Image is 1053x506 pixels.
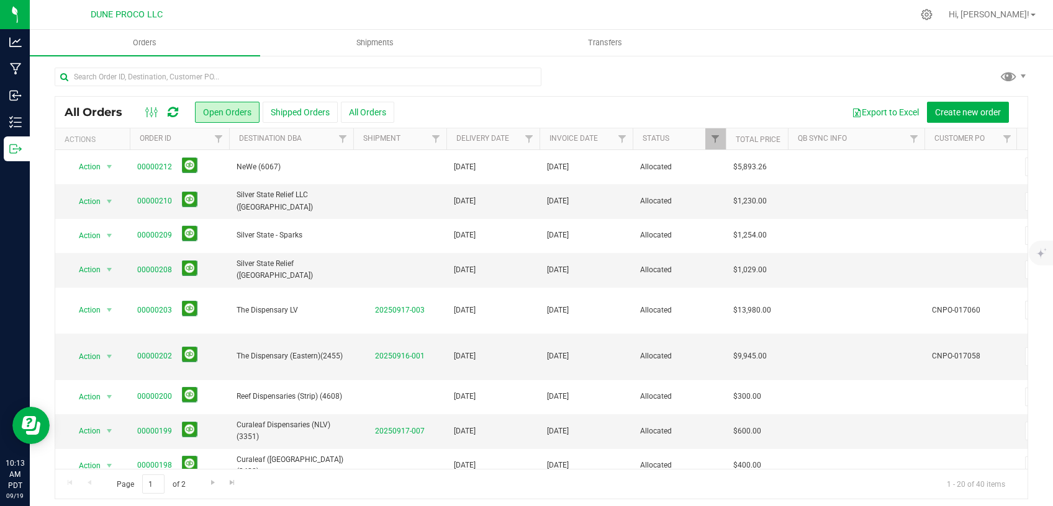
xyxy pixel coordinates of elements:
[9,143,22,155] inline-svg: Outbound
[68,227,101,244] span: Action
[640,350,718,362] span: Allocated
[91,9,163,20] span: DUNE PROCO LLC
[137,161,172,173] a: 00000212
[137,195,172,207] a: 00000210
[454,264,476,276] span: [DATE]
[736,135,780,144] a: Total Price
[454,350,476,362] span: [DATE]
[341,102,394,123] button: All Orders
[733,195,767,207] span: $1,230.00
[237,419,346,443] span: Curaleaf Dispensaries (NLV) (3351)
[733,459,761,471] span: $400.00
[68,261,101,278] span: Action
[519,128,540,149] a: Filter
[340,37,410,48] span: Shipments
[106,474,196,494] span: Page of 2
[454,391,476,402] span: [DATE]
[547,391,569,402] span: [DATE]
[934,134,985,143] a: Customer PO
[547,264,569,276] span: [DATE]
[375,427,425,435] a: 20250917-007
[204,474,222,491] a: Go to the next page
[454,425,476,437] span: [DATE]
[137,264,172,276] a: 00000208
[102,422,117,440] span: select
[733,425,761,437] span: $600.00
[9,63,22,75] inline-svg: Manufacturing
[263,102,338,123] button: Shipped Orders
[935,107,1001,117] span: Create new order
[68,457,101,474] span: Action
[640,304,718,316] span: Allocated
[142,474,165,494] input: 1
[547,425,569,437] span: [DATE]
[137,350,172,362] a: 00000202
[68,422,101,440] span: Action
[640,425,718,437] span: Allocated
[547,459,569,471] span: [DATE]
[9,116,22,128] inline-svg: Inventory
[68,348,101,365] span: Action
[456,134,509,143] a: Delivery Date
[363,134,400,143] a: Shipment
[6,491,24,500] p: 09/19
[640,391,718,402] span: Allocated
[209,128,229,149] a: Filter
[547,350,569,362] span: [DATE]
[9,89,22,102] inline-svg: Inbound
[137,229,172,241] a: 00000209
[640,161,718,173] span: Allocated
[643,134,669,143] a: Status
[6,458,24,491] p: 10:13 AM PDT
[237,189,346,213] span: Silver State Relief LLC ([GEOGRAPHIC_DATA])
[932,350,1010,362] span: CNPO-017058
[904,128,924,149] a: Filter
[937,474,1015,493] span: 1 - 20 of 40 items
[102,158,117,175] span: select
[919,9,934,20] div: Manage settings
[137,459,172,471] a: 00000198
[375,352,425,360] a: 20250916-001
[260,30,490,56] a: Shipments
[65,135,125,144] div: Actions
[949,9,1029,19] span: Hi, [PERSON_NAME]!
[195,102,260,123] button: Open Orders
[454,161,476,173] span: [DATE]
[9,36,22,48] inline-svg: Analytics
[237,304,346,316] span: The Dispensary LV
[640,459,718,471] span: Allocated
[549,134,598,143] a: Invoice Date
[333,128,353,149] a: Filter
[237,161,346,173] span: NeWe (6067)
[454,459,476,471] span: [DATE]
[932,304,1010,316] span: CNPO-017060
[733,229,767,241] span: $1,254.00
[547,229,569,241] span: [DATE]
[102,261,117,278] span: select
[237,229,346,241] span: Silver State - Sparks
[102,457,117,474] span: select
[237,258,346,282] span: Silver State Relief ([GEOGRAPHIC_DATA])
[733,304,771,316] span: $13,980.00
[640,264,718,276] span: Allocated
[237,391,346,402] span: Reef Dispensaries (Strip) (4608)
[426,128,446,149] a: Filter
[116,37,173,48] span: Orders
[798,134,847,143] a: QB Sync Info
[68,301,101,319] span: Action
[102,348,117,365] span: select
[844,102,927,123] button: Export to Excel
[68,388,101,406] span: Action
[137,391,172,402] a: 00000200
[547,195,569,207] span: [DATE]
[237,350,346,362] span: The Dispensary (Eastern)(2455)
[612,128,633,149] a: Filter
[137,304,172,316] a: 00000203
[640,195,718,207] span: Allocated
[571,37,639,48] span: Transfers
[68,158,101,175] span: Action
[733,264,767,276] span: $1,029.00
[454,304,476,316] span: [DATE]
[640,229,718,241] span: Allocated
[224,474,242,491] a: Go to the last page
